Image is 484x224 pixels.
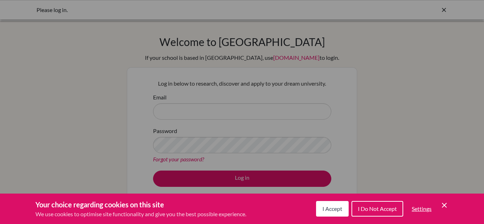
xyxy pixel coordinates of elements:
button: I Do Not Accept [351,201,403,217]
span: I Do Not Accept [358,205,397,212]
button: Save and close [440,201,449,209]
span: I Accept [322,205,342,212]
h3: Your choice regarding cookies on this site [35,199,246,210]
p: We use cookies to optimise site functionality and give you the best possible experience. [35,210,246,218]
button: Settings [406,202,437,216]
button: I Accept [316,201,349,217]
span: Settings [412,205,432,212]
